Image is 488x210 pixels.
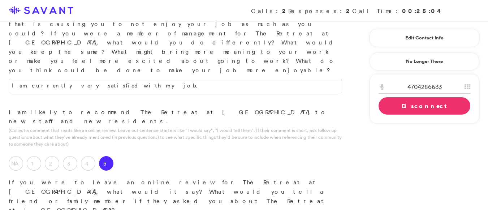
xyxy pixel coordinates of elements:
strong: 2 [282,7,288,15]
label: 5 [99,156,113,171]
a: No Longer There [370,52,479,70]
label: NA [9,156,23,171]
label: 1 [27,156,41,171]
label: 2 [45,156,59,171]
label: 4 [81,156,95,171]
a: Disconnect [379,97,470,115]
strong: 2 [346,7,352,15]
p: (Collect a comment that reads like an online review. Leave out sentence starters like "I would sa... [9,127,342,148]
label: 3 [63,156,77,171]
a: Edit Contact Info [379,32,470,44]
strong: 00:25:04 [402,7,443,15]
p: I am likely to recommend The Retreat at [GEOGRAPHIC_DATA] to new staff and new residents. [9,108,342,126]
p: Can you think of anything specific, or anything that's happened, that is causing you to not enjoy... [9,10,342,75]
